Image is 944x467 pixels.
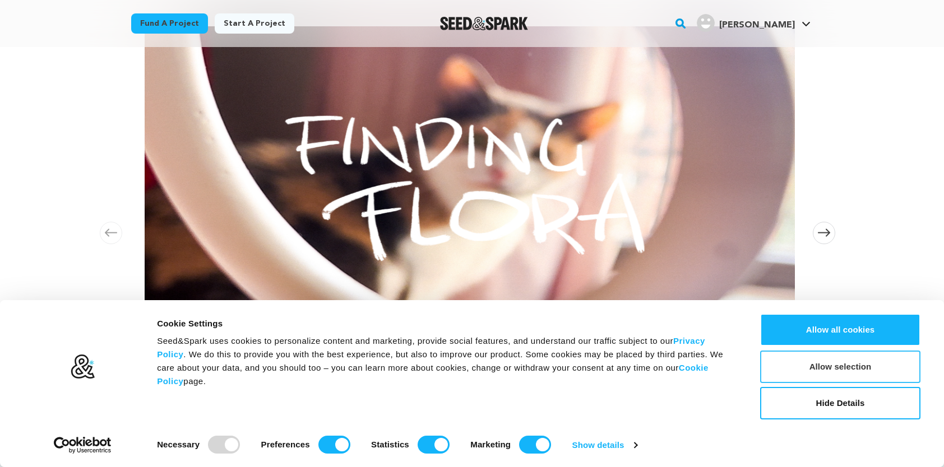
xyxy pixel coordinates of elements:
a: Start a project [215,13,294,34]
span: Barb's Profile [695,12,813,35]
div: Barb's Profile [697,14,795,32]
a: Seed&Spark Homepage [440,17,528,30]
strong: Statistics [371,440,409,449]
img: user.png [697,14,715,32]
a: Usercentrics Cookiebot - opens in a new window [34,437,132,454]
legend: Consent Selection [156,431,157,432]
img: logo [70,354,95,380]
span: [PERSON_NAME] [719,21,795,30]
button: Hide Details [760,387,920,419]
img: Seed&Spark Logo Dark Mode [440,17,528,30]
strong: Necessary [157,440,200,449]
div: Seed&Spark uses cookies to personalize content and marketing, provide social features, and unders... [157,334,735,388]
div: Cookie Settings [157,317,735,330]
strong: Preferences [261,440,310,449]
a: Barb's Profile [695,12,813,32]
strong: Marketing [470,440,511,449]
img: Finding Flora image [145,26,795,329]
a: Privacy Policy [157,336,705,359]
button: Allow selection [760,351,920,383]
button: Allow all cookies [760,314,920,346]
a: Fund a project [131,13,208,34]
a: Show details [572,437,637,454]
